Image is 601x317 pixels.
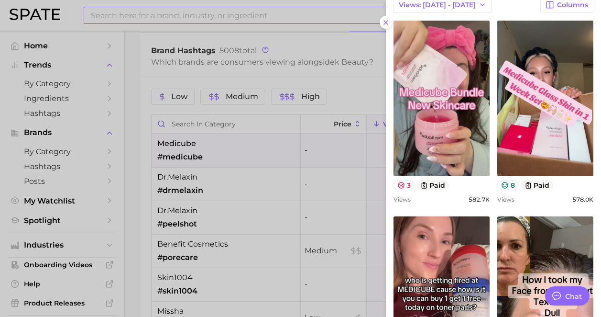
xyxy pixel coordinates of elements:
[393,196,411,203] span: Views
[521,180,554,190] button: paid
[469,196,490,203] span: 582.7k
[399,1,476,9] span: Views: [DATE] - [DATE]
[557,1,588,9] span: Columns
[497,196,514,203] span: Views
[416,180,449,190] button: paid
[497,180,519,190] button: 8
[393,180,415,190] button: 3
[572,196,593,203] span: 578.0k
